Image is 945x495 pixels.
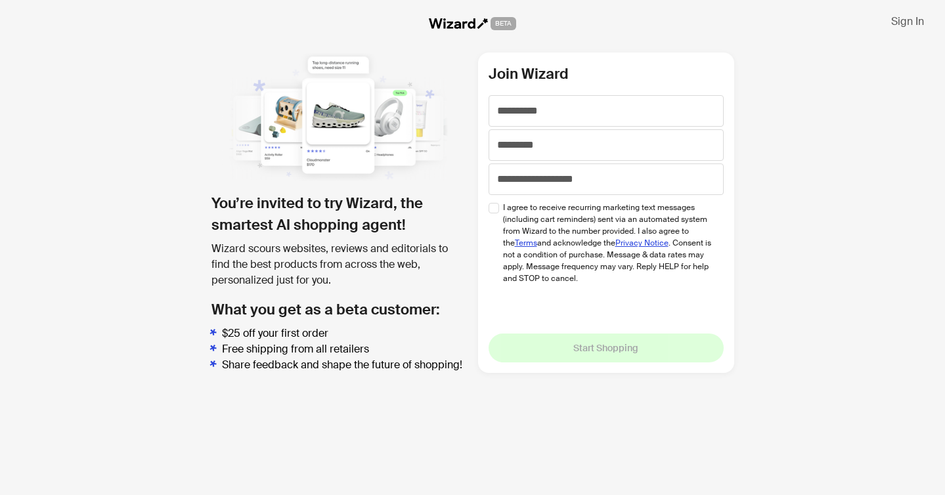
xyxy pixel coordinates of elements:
span: Sign In [891,14,924,28]
span: I agree to receive recurring marketing text messages (including cart reminders) sent via an autom... [503,202,714,284]
button: Start Shopping [489,334,724,362]
a: Privacy Notice [615,238,669,248]
button: Sign In [881,11,934,32]
li: $25 off your first order [222,326,468,341]
h1: You’re invited to try Wizard, the smartest AI shopping agent! [211,192,468,236]
span: BETA [491,17,516,30]
h2: What you get as a beta customer: [211,299,468,320]
h2: Join Wizard [489,63,724,85]
div: Wizard scours websites, reviews and editorials to find the best products from across the web, per... [211,241,468,288]
li: Share feedback and shape the future of shopping! [222,357,468,373]
a: Terms [515,238,537,248]
li: Free shipping from all retailers [222,341,468,357]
